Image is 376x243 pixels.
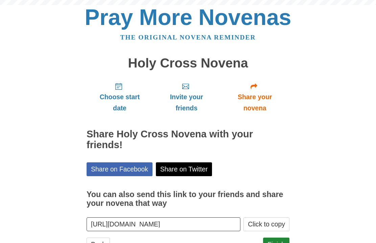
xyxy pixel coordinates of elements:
[87,190,289,208] h3: You can also send this link to your friends and share your novena that way
[87,162,152,176] a: Share on Facebook
[243,217,289,231] button: Click to copy
[93,91,146,114] span: Choose start date
[156,162,212,176] a: Share on Twitter
[120,34,256,41] a: The original novena reminder
[87,56,289,71] h1: Holy Cross Novena
[227,91,283,114] span: Share your novena
[87,77,153,117] a: Choose start date
[220,77,289,117] a: Share your novena
[87,129,289,151] h2: Share Holy Cross Novena with your friends!
[160,91,213,114] span: Invite your friends
[153,77,220,117] a: Invite your friends
[85,5,291,30] a: Pray More Novenas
